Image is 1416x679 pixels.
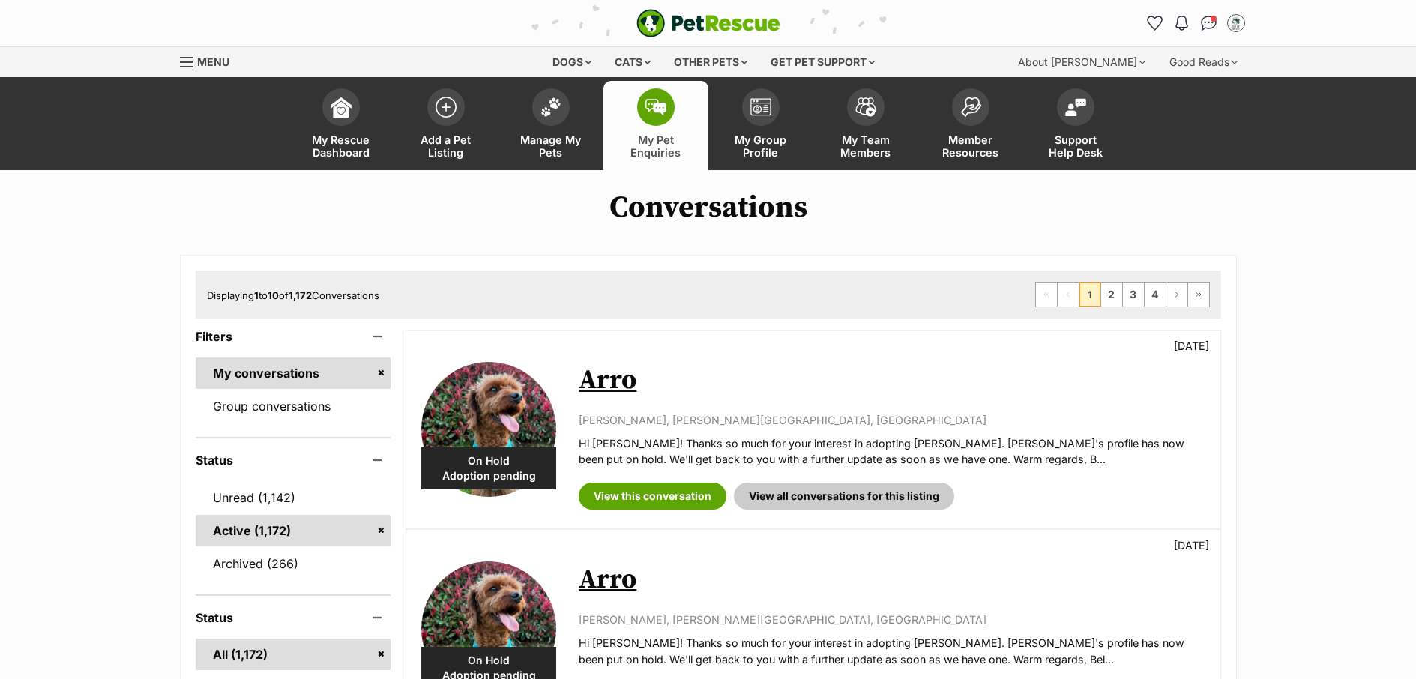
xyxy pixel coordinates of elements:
[813,81,918,170] a: My Team Members
[734,483,954,510] a: View all conversations for this listing
[1166,283,1187,307] a: Next page
[540,97,561,117] img: manage-my-pets-icon-02211641906a0b7f246fdf0571729dbe1e7629f14944591b6c1af311fb30b64b.svg
[579,483,726,510] a: View this conversation
[579,563,636,597] a: Arro
[1201,16,1217,31] img: chat-41dd97257d64d25036548639549fe6c8038ab92f7586957e7f3b1b290dea8141.svg
[289,289,312,301] strong: 1,172
[421,362,556,497] img: Arro
[1143,11,1248,35] ul: Account quick links
[1175,16,1187,31] img: notifications-46538b983faf8c2785f20acdc204bb7945ddae34d4c08c2a6579f10ce5e182be.svg
[421,468,556,483] span: Adoption pending
[708,81,813,170] a: My Group Profile
[1143,11,1167,35] a: Favourites
[1035,282,1210,307] nav: Pagination
[1174,338,1209,354] p: [DATE]
[180,47,240,74] a: Menu
[196,453,391,467] header: Status
[918,81,1023,170] a: Member Resources
[207,289,379,301] span: Displaying to of Conversations
[196,330,391,343] header: Filters
[1229,16,1244,31] img: Belle Vie Animal Rescue profile pic
[196,515,391,546] a: Active (1,172)
[645,99,666,115] img: pet-enquiries-icon-7e3ad2cf08bfb03b45e93fb7055b45f3efa6380592205ae92323e6603595dc1f.svg
[603,81,708,170] a: My Pet Enquiries
[636,9,780,37] a: PetRescue
[1123,283,1144,307] a: Page 3
[579,412,1205,428] p: [PERSON_NAME], [PERSON_NAME][GEOGRAPHIC_DATA], [GEOGRAPHIC_DATA]
[1023,81,1128,170] a: Support Help Desk
[1174,537,1209,553] p: [DATE]
[196,639,391,670] a: All (1,172)
[421,447,556,489] div: On Hold
[636,9,780,37] img: logo-e224e6f780fb5917bec1dbf3a21bbac754714ae5b6737aabdf751b685950b380.svg
[1101,283,1122,307] a: Page 2
[1224,11,1248,35] button: My account
[498,81,603,170] a: Manage My Pets
[517,133,585,159] span: Manage My Pets
[579,363,636,397] a: Arro
[1065,98,1086,116] img: help-desk-icon-fdf02630f3aa405de69fd3d07c3f3aa587a6932b1a1747fa1d2bba05be0121f9.svg
[394,81,498,170] a: Add a Pet Listing
[727,133,795,159] span: My Group Profile
[1079,283,1100,307] span: Page 1
[197,55,229,68] span: Menu
[196,482,391,513] a: Unread (1,142)
[196,390,391,422] a: Group conversations
[196,357,391,389] a: My conversations
[855,97,876,117] img: team-members-icon-5396bd8760b3fe7c0b43da4ab00e1e3bb1a5d9ba89233759b79545d2d3fc5d0d.svg
[760,47,885,77] div: Get pet support
[412,133,480,159] span: Add a Pet Listing
[1145,283,1166,307] a: Page 4
[579,635,1205,667] p: Hi [PERSON_NAME]! Thanks so much for your interest in adopting [PERSON_NAME]. [PERSON_NAME]'s pro...
[663,47,758,77] div: Other pets
[960,97,981,117] img: member-resources-icon-8e73f808a243e03378d46382f2149f9095a855e16c252ad45f914b54edf8863c.svg
[1197,11,1221,35] a: Conversations
[196,548,391,579] a: Archived (266)
[436,97,457,118] img: add-pet-listing-icon-0afa8454b4691262ce3f59096e99ab1cd57d4a30225e0717b998d2c9b9846f56.svg
[832,133,900,159] span: My Team Members
[307,133,375,159] span: My Rescue Dashboard
[542,47,602,77] div: Dogs
[254,289,259,301] strong: 1
[1058,283,1079,307] span: Previous page
[1042,133,1109,159] span: Support Help Desk
[331,97,352,118] img: dashboard-icon-eb2f2d2d3e046f16d808141f083e7271f6b2e854fb5c12c21221c1fb7104beca.svg
[1188,283,1209,307] a: Last page
[1170,11,1194,35] button: Notifications
[1159,47,1248,77] div: Good Reads
[622,133,690,159] span: My Pet Enquiries
[1007,47,1156,77] div: About [PERSON_NAME]
[289,81,394,170] a: My Rescue Dashboard
[604,47,661,77] div: Cats
[750,98,771,116] img: group-profile-icon-3fa3cf56718a62981997c0bc7e787c4b2cf8bcc04b72c1350f741eb67cf2f40e.svg
[268,289,279,301] strong: 10
[196,611,391,624] header: Status
[579,435,1205,468] p: Hi [PERSON_NAME]! Thanks so much for your interest in adopting [PERSON_NAME]. [PERSON_NAME]'s pro...
[579,612,1205,627] p: [PERSON_NAME], [PERSON_NAME][GEOGRAPHIC_DATA], [GEOGRAPHIC_DATA]
[1036,283,1057,307] span: First page
[937,133,1004,159] span: Member Resources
